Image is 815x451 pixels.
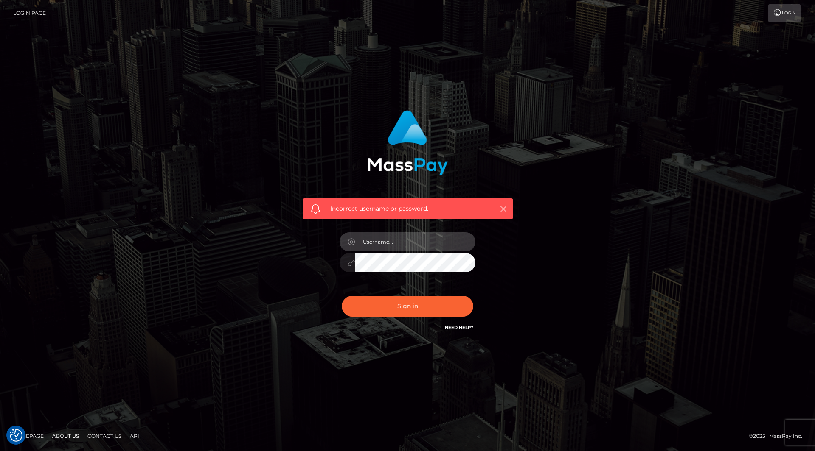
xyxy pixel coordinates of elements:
[126,429,143,443] a: API
[749,432,809,441] div: © 2025 , MassPay Inc.
[768,4,801,22] a: Login
[9,429,47,443] a: Homepage
[10,429,22,442] button: Consent Preferences
[367,110,448,175] img: MassPay Login
[342,296,473,317] button: Sign in
[330,204,485,213] span: Incorrect username or password.
[10,429,22,442] img: Revisit consent button
[13,4,46,22] a: Login Page
[355,232,475,251] input: Username...
[445,325,473,330] a: Need Help?
[49,429,82,443] a: About Us
[84,429,125,443] a: Contact Us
